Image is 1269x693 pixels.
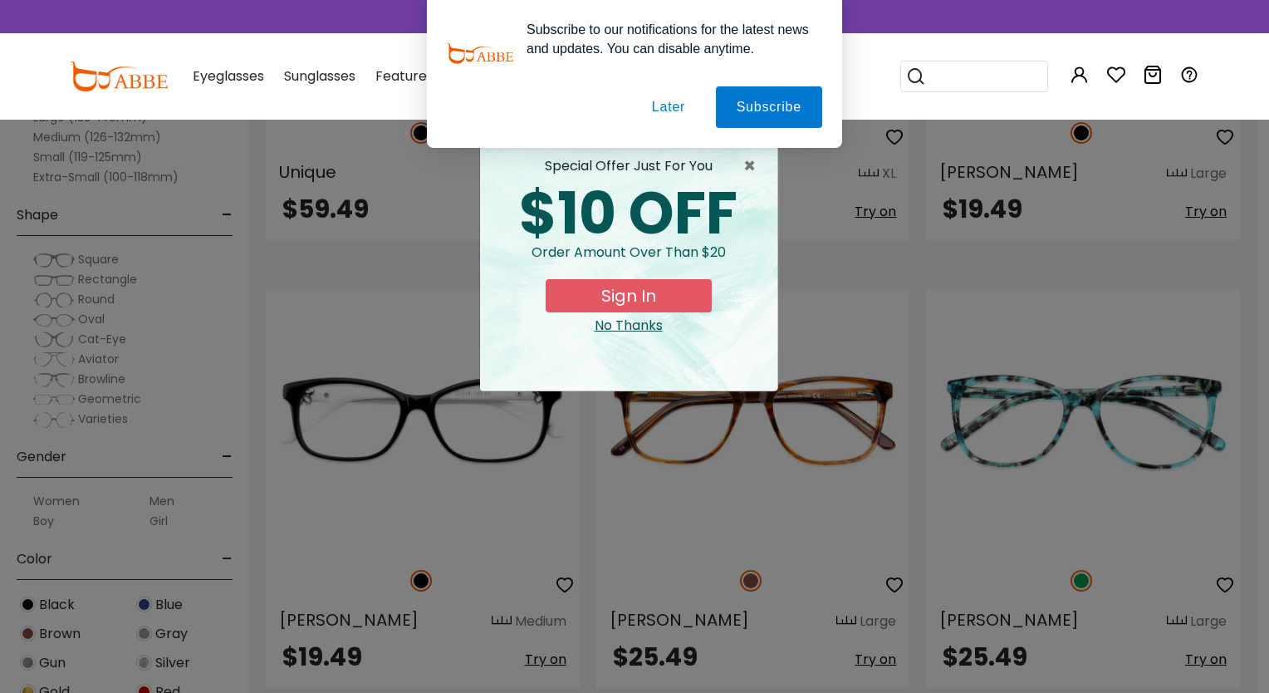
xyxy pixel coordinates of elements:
div: Close [493,316,764,336]
button: Later [631,86,706,128]
img: notification icon [447,20,513,86]
button: Close [743,156,764,176]
div: Subscribe to our notifications for the latest news and updates. You can disable anytime. [513,20,822,58]
div: Order amount over than $20 [493,243,764,279]
button: Subscribe [716,86,822,128]
div: special offer just for you [493,156,764,176]
div: $10 OFF [493,184,764,243]
button: Sign In [546,279,712,312]
span: × [743,156,764,176]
